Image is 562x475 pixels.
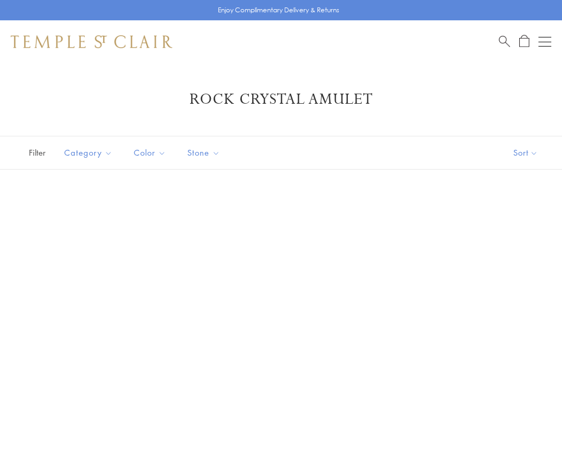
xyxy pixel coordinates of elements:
[538,35,551,48] button: Open navigation
[126,141,174,165] button: Color
[182,146,228,159] span: Stone
[489,136,562,169] button: Show sort by
[519,35,529,48] a: Open Shopping Bag
[218,5,339,16] p: Enjoy Complimentary Delivery & Returns
[179,141,228,165] button: Stone
[27,90,535,109] h1: Rock Crystal Amulet
[56,141,120,165] button: Category
[11,35,172,48] img: Temple St. Clair
[59,146,120,159] span: Category
[128,146,174,159] span: Color
[499,35,510,48] a: Search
